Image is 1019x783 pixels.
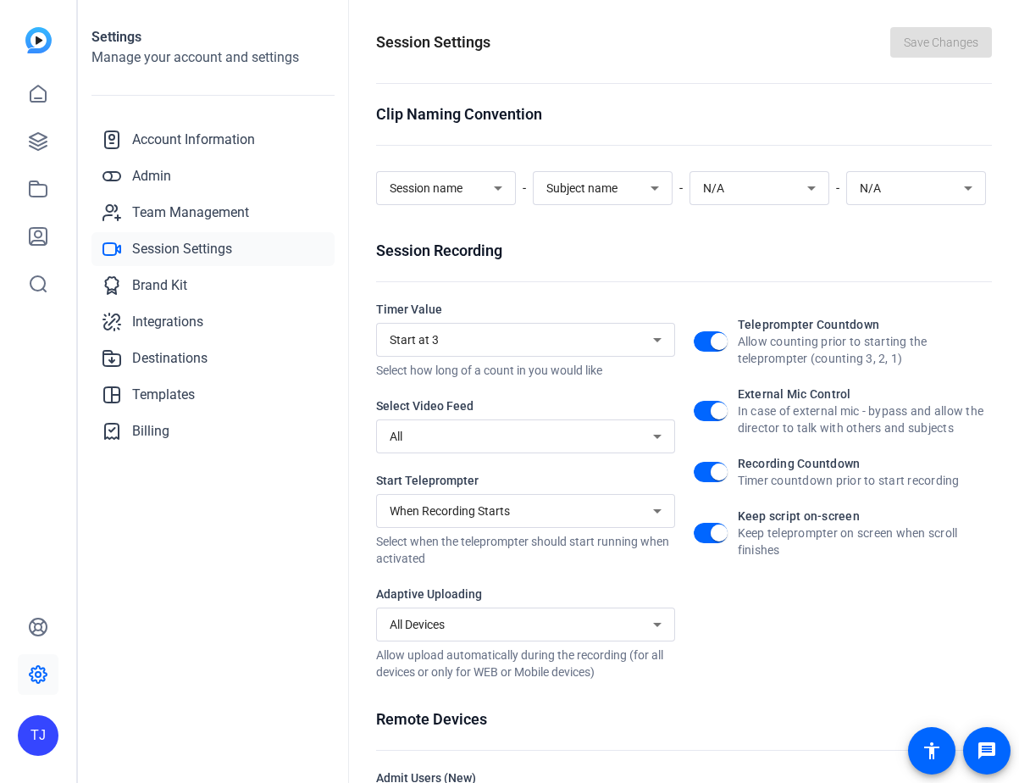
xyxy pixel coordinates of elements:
div: Adaptive Uploading [376,586,675,603]
span: N/A [703,181,724,195]
div: TJ [18,715,58,756]
span: Admin [132,166,171,186]
div: Select when the teleprompter should start running when activated [376,533,675,567]
span: All Devices [390,618,445,631]
div: Clip Naming Convention [376,103,992,126]
h1: Session Settings [376,31,490,54]
a: Integrations [91,305,335,339]
span: Session Settings [132,239,232,259]
div: Select Video Feed [376,397,675,414]
a: Templates [91,378,335,412]
div: Remote Devices [376,708,992,731]
div: In case of external mic - bypass and allow the director to talk with others and subjects [738,403,993,436]
a: Account Information [91,123,335,157]
img: blue-gradient.svg [25,27,52,53]
a: Team Management [91,196,335,230]
span: Brand Kit [132,275,187,296]
span: - [829,180,846,196]
span: Account Information [132,130,255,150]
div: Keep script on-screen [738,508,993,525]
span: - [516,180,533,196]
span: Billing [132,421,169,441]
span: All [390,430,402,443]
div: Teleprompter Countdown [738,316,993,333]
h1: Settings [91,27,335,47]
div: Allow counting prior to starting the teleprompter (counting 3, 2, 1) [738,333,993,367]
a: Destinations [91,342,335,375]
div: Timer countdown prior to start recording [738,472,960,489]
a: Brand Kit [91,269,335,303]
span: When Recording Starts [390,504,510,518]
span: Integrations [132,312,203,332]
span: N/A [860,181,881,195]
span: Subject name [546,181,617,195]
div: Keep teleprompter on screen when scroll finishes [738,525,993,558]
span: Destinations [132,348,208,369]
mat-icon: accessibility [922,741,942,761]
div: Timer Value [376,301,675,318]
div: Start Teleprompter [376,472,675,489]
div: Session Recording [376,239,992,263]
div: Select how long of a count in you would like [376,362,675,379]
span: Templates [132,385,195,405]
a: Admin [91,159,335,193]
span: - [673,180,689,196]
div: Recording Countdown [738,455,960,472]
mat-icon: message [977,741,997,761]
span: Start at 3 [390,333,439,347]
a: Billing [91,414,335,448]
a: Session Settings [91,232,335,266]
span: Team Management [132,203,249,223]
div: External Mic Control [738,386,993,403]
div: Allow upload automatically during the recording (for all devices or only for WEB or Mobile devices) [376,647,675,680]
span: Session name [390,181,462,195]
h2: Manage your account and settings [91,47,335,68]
